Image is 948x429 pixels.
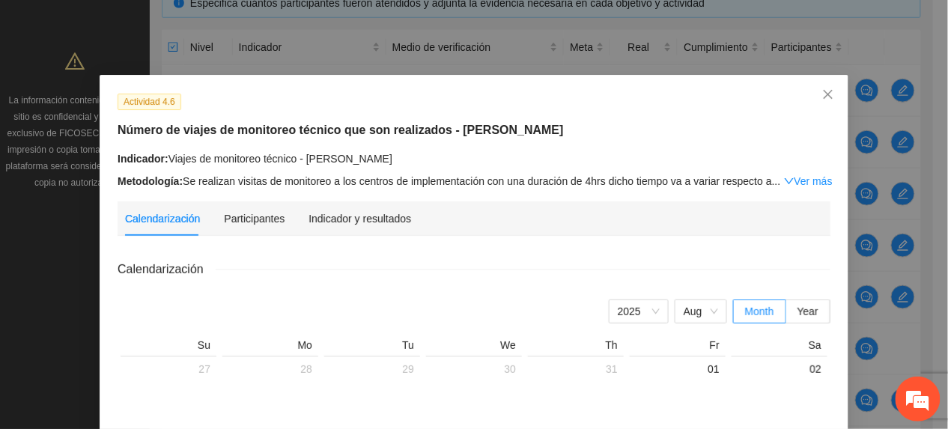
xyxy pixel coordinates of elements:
a: Expand [784,175,833,187]
th: We [423,338,525,356]
strong: Metodología: [118,175,183,187]
span: Calendarización [118,260,216,279]
div: 27 [127,360,210,378]
div: 02 [738,360,821,378]
th: Mo [219,338,321,356]
div: 29 [330,360,414,378]
span: 2025 [618,300,660,323]
th: Th [525,338,627,356]
span: Actividad 4.6 [118,94,181,110]
span: Estamos en línea. [87,134,207,285]
th: Fr [627,338,729,356]
div: Indicador y resultados [309,210,411,227]
th: Sa [729,338,830,356]
div: Chatee con nosotros ahora [78,76,252,96]
textarea: Escriba su mensaje y pulse “Intro” [7,277,285,329]
button: Close [808,75,848,115]
div: Se realizan visitas de monitoreo a los centros de implementación con una duración de 4hrs dicho t... [118,173,830,189]
div: Minimizar ventana de chat en vivo [246,7,282,43]
span: close [822,88,834,100]
span: Month [745,305,774,317]
span: ... [772,175,781,187]
strong: Indicador: [118,153,168,165]
div: Participantes [224,210,285,227]
span: Year [797,305,818,317]
th: Su [118,338,219,356]
th: Tu [321,338,423,356]
div: Viajes de monitoreo técnico - [PERSON_NAME] [118,150,830,167]
span: down [784,176,794,186]
div: Calendarización [125,210,200,227]
div: 01 [636,360,720,378]
span: Aug [684,300,718,323]
div: 31 [534,360,618,378]
div: 30 [432,360,516,378]
div: 28 [228,360,312,378]
h5: Número de viajes de monitoreo técnico que son realizados - [PERSON_NAME] [118,121,830,139]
